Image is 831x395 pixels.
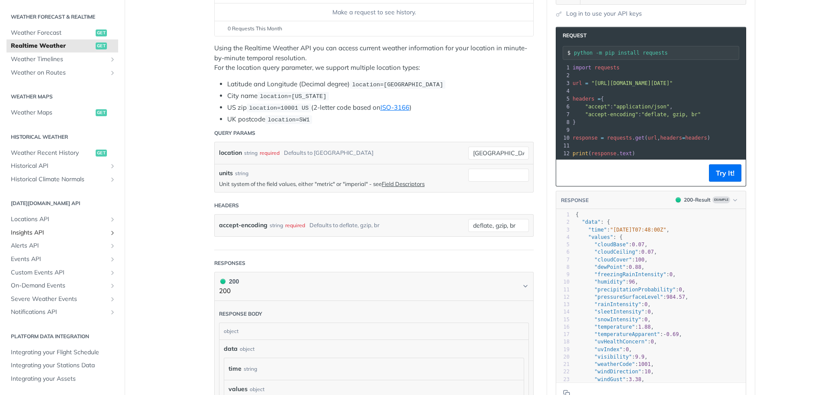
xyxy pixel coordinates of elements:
div: 6 [556,248,570,256]
span: . ( , ) [573,135,710,141]
div: 4 [556,87,571,95]
span: headers [573,96,595,102]
span: location=SW1 [267,117,309,123]
span: "freezingRainIntensity" [594,271,666,277]
span: : , [576,242,647,248]
button: Show subpages for Weather on Routes [109,69,116,76]
span: 3.38 [629,376,641,382]
span: values [229,385,248,394]
div: 12 [556,294,570,301]
div: 10 [556,278,570,286]
button: Copy to clipboard [560,166,573,180]
span: : [573,111,701,118]
span: "temperature" [594,324,635,330]
span: = [585,80,588,86]
span: : , [576,257,647,263]
span: : , [576,264,644,270]
span: 0 Requests This Month [228,25,282,33]
a: Realtime Weatherget [6,39,118,52]
span: Historical API [11,162,107,170]
div: 1 [556,211,570,219]
a: Events APIShow subpages for Events API [6,253,118,266]
a: Historical APIShow subpages for Historical API [6,160,118,173]
button: 200200-ResultExample [671,196,741,204]
span: "cloudCover" [594,257,632,263]
span: location=10001 US [249,105,309,111]
span: 0 [670,271,673,277]
span: : , [576,294,688,300]
span: location=[US_STATE] [260,93,326,100]
button: Show subpages for Locations API [109,216,116,223]
div: 3 [556,226,570,234]
span: "cloudBase" [594,242,628,248]
a: Weather on RoutesShow subpages for Weather on Routes [6,66,118,79]
span: "sleetIntensity" [594,309,644,315]
li: UK postcode [227,114,534,124]
span: : { [576,234,622,240]
div: 11 [556,286,570,294]
span: : , [576,324,654,330]
span: Severe Weather Events [11,295,107,304]
button: Show subpages for Events API [109,256,116,263]
span: data [224,344,238,353]
span: 0.88 [629,264,641,270]
span: "uvHealthConcern" [594,339,647,345]
div: 21 [556,361,570,368]
div: 8 [556,264,570,271]
button: Show subpages for Custom Events API [109,269,116,276]
span: response [591,150,616,157]
span: headers [660,135,682,141]
button: Show subpages for Historical API [109,163,116,170]
span: Weather on Routes [11,69,107,77]
span: "temperatureApparent" [594,331,660,337]
span: location=[GEOGRAPHIC_DATA] [352,82,443,88]
span: = [682,135,685,141]
a: Alerts APIShow subpages for Alerts API [6,239,118,252]
span: : , [576,271,676,277]
span: Notifications API [11,308,107,317]
div: 22 [556,368,570,375]
h2: Historical Weather [6,133,118,141]
div: 20 [556,353,570,361]
div: Responses [214,259,245,267]
span: response [573,135,598,141]
span: 0.07 [632,242,644,248]
button: Show subpages for Historical Climate Normals [109,176,116,183]
a: Integrating your Assets [6,372,118,385]
div: 6 [556,103,571,111]
div: string [235,170,248,177]
span: get [96,109,107,116]
li: US zip (2-letter code based on ) [227,103,534,113]
input: Request instructions [574,50,739,56]
a: Weather Recent Historyget [6,147,118,160]
span: : , [576,287,685,293]
div: 9 [556,126,571,134]
span: "dewPoint" [594,264,625,270]
span: "visibility" [594,354,632,360]
div: 2 [556,219,570,226]
span: requests [595,65,620,71]
div: 200 - Result [684,196,711,204]
span: 984.57 [667,294,685,300]
span: headers [685,135,707,141]
a: On-Demand EventsShow subpages for On-Demand Events [6,279,118,292]
div: object [240,345,254,353]
a: Log in to use your API keys [566,9,642,18]
span: get [96,42,107,49]
span: "[DATE]T07:48:00Z" [610,227,667,233]
span: : , [576,309,654,315]
span: Realtime Weather [11,42,93,50]
span: "uvIndex" [594,346,622,353]
span: : , [576,227,670,233]
span: 200 [220,279,225,284]
span: Custom Events API [11,268,107,277]
span: "weatherCode" [594,361,635,367]
div: 7 [556,256,570,264]
div: object [219,323,526,340]
a: Integrating your Stations Data [6,359,118,372]
div: required [260,147,280,159]
a: Integrating your Flight Schedule [6,346,118,359]
button: Show subpages for Alerts API [109,242,116,249]
span: : , [576,331,682,337]
a: ISO-3166 [380,103,409,111]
